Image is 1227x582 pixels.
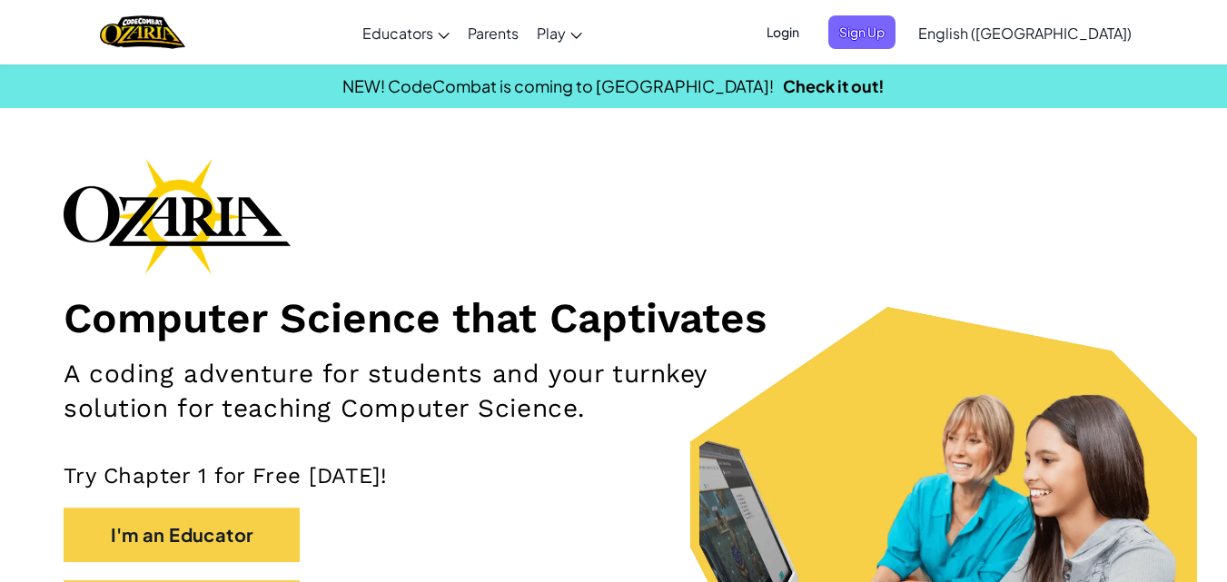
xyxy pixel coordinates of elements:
[64,462,1163,489] p: Try Chapter 1 for Free [DATE]!
[909,8,1141,57] a: English ([GEOGRAPHIC_DATA])
[100,14,184,51] img: Home
[64,357,800,426] h2: A coding adventure for students and your turnkey solution for teaching Computer Science.
[64,292,1163,343] h1: Computer Science that Captivates
[918,24,1132,43] span: English ([GEOGRAPHIC_DATA])
[353,8,459,57] a: Educators
[756,15,810,49] button: Login
[537,24,566,43] span: Play
[362,24,433,43] span: Educators
[528,8,591,57] a: Play
[828,15,896,49] button: Sign Up
[100,14,184,51] a: Ozaria by CodeCombat logo
[459,8,528,57] a: Parents
[342,75,774,96] span: NEW! CodeCombat is coming to [GEOGRAPHIC_DATA]!
[64,158,291,274] img: Ozaria branding logo
[783,75,885,96] a: Check it out!
[64,508,300,562] button: I'm an Educator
